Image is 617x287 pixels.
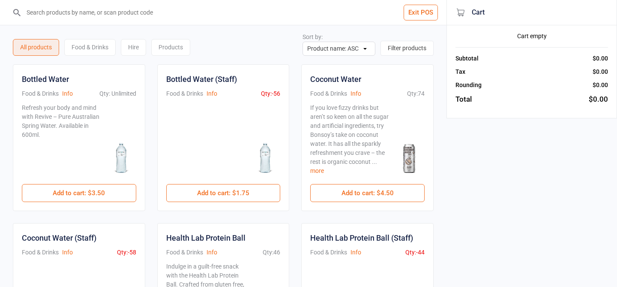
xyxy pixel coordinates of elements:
[455,67,465,76] div: Tax
[261,89,280,98] div: Qty: -56
[117,248,136,257] div: Qty: -58
[455,54,479,63] div: Subtotal
[455,81,482,90] div: Rounding
[166,73,237,85] div: Bottled Water (Staff)
[22,184,136,202] button: Add to cart: $3.50
[263,248,280,257] div: Qty: 46
[22,232,96,244] div: Coconut Water (Staff)
[593,67,608,76] div: $0.00
[350,248,361,257] button: Info
[121,39,146,56] div: Hire
[22,73,69,85] div: Bottled Water
[151,39,190,56] div: Products
[380,41,434,56] button: Filter products
[593,81,608,90] div: $0.00
[455,94,472,105] div: Total
[166,184,281,202] button: Add to cart: $1.75
[350,89,361,98] button: Info
[310,103,391,175] div: If you love fizzy drinks but aren’t so keen on all the sugar and artificial ingredients, try Bons...
[455,32,608,41] div: Cart empty
[593,54,608,63] div: $0.00
[22,103,103,175] div: Refresh your body and mind with Revive – Pure Australian Spring Water. Available in 600ml.
[250,143,280,173] img: Bottled Water (Staff)
[166,232,246,244] div: Health Lab Protein Ball
[207,248,217,257] button: Info
[310,232,413,244] div: Health Lab Protein Ball (Staff)
[64,39,116,56] div: Food & Drinks
[106,143,136,173] img: Bottled Water
[310,89,347,98] div: Food & Drinks
[405,248,425,257] div: Qty: -44
[166,248,203,257] div: Food & Drinks
[13,39,59,56] div: All products
[166,89,203,98] div: Food & Drinks
[62,248,73,257] button: Info
[310,166,324,175] button: more
[310,184,425,202] button: Add to cart: $4.50
[22,89,59,98] div: Food & Drinks
[395,143,425,173] img: Coconut Water
[303,33,323,40] label: Sort by:
[207,89,217,98] button: Info
[407,89,425,98] div: Qty: 74
[99,89,136,98] div: Qty: Unlimited
[404,5,438,21] button: Exit POS
[310,248,347,257] div: Food & Drinks
[589,94,608,105] div: $0.00
[310,73,361,85] div: Coconut Water
[62,89,73,98] button: Info
[22,248,59,257] div: Food & Drinks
